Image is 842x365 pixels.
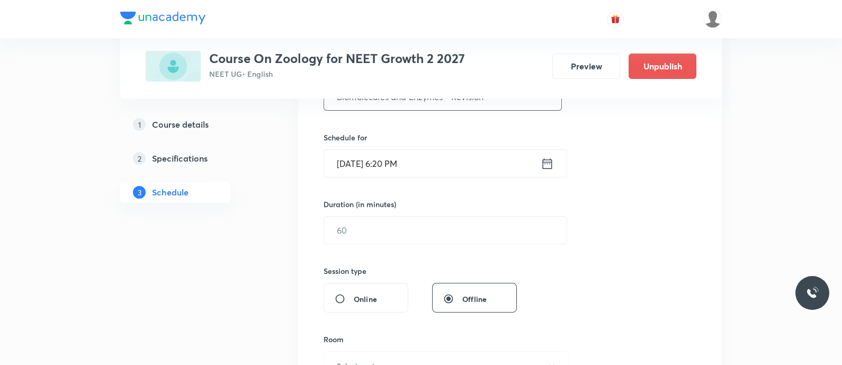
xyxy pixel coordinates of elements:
[324,199,396,210] h6: Duration (in minutes)
[354,293,377,305] span: Online
[152,118,209,131] h5: Course details
[152,152,208,165] h5: Specifications
[324,334,344,345] h6: Room
[120,148,264,169] a: 2Specifications
[324,132,562,143] h6: Schedule for
[552,54,620,79] button: Preview
[152,186,189,199] h5: Schedule
[120,114,264,135] a: 1Course details
[324,265,366,277] h6: Session type
[133,186,146,199] p: 3
[611,14,620,24] img: avatar
[324,217,567,244] input: 60
[133,152,146,165] p: 2
[146,51,201,82] img: 8DD0F5EA-7D88-4961-A0AE-C6B60EB78D9D_plus.png
[209,51,465,66] h3: Course On Zoology for NEET Growth 2 2027
[209,68,465,79] p: NEET UG • English
[806,287,819,299] img: ttu
[629,54,696,79] button: Unpublish
[133,118,146,131] p: 1
[120,12,205,24] img: Company Logo
[120,12,205,27] a: Company Logo
[607,11,624,28] button: avatar
[704,10,722,28] img: P Antony
[462,293,487,305] span: Offline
